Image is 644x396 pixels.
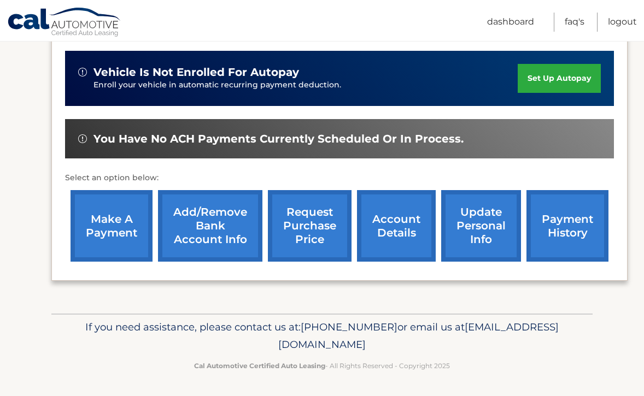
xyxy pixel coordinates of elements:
[7,7,122,39] a: Cal Automotive
[93,132,464,146] span: You have no ACH payments currently scheduled or in process.
[78,68,87,76] img: alert-white.svg
[93,66,299,79] span: vehicle is not enrolled for autopay
[441,190,521,262] a: update personal info
[58,360,586,371] p: - All Rights Reserved - Copyright 2025
[357,190,436,262] a: account details
[565,13,584,32] a: FAQ's
[65,172,614,185] p: Select an option below:
[158,190,262,262] a: Add/Remove bank account info
[58,318,586,353] p: If you need assistance, please contact us at: or email us at
[301,321,397,333] span: [PHONE_NUMBER]
[608,13,637,32] a: Logout
[518,64,601,93] a: set up autopay
[71,190,153,262] a: make a payment
[78,134,87,143] img: alert-white.svg
[278,321,559,351] span: [EMAIL_ADDRESS][DOMAIN_NAME]
[93,79,518,91] p: Enroll your vehicle in automatic recurring payment deduction.
[268,190,352,262] a: request purchase price
[487,13,534,32] a: Dashboard
[194,362,325,370] strong: Cal Automotive Certified Auto Leasing
[526,190,608,262] a: payment history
